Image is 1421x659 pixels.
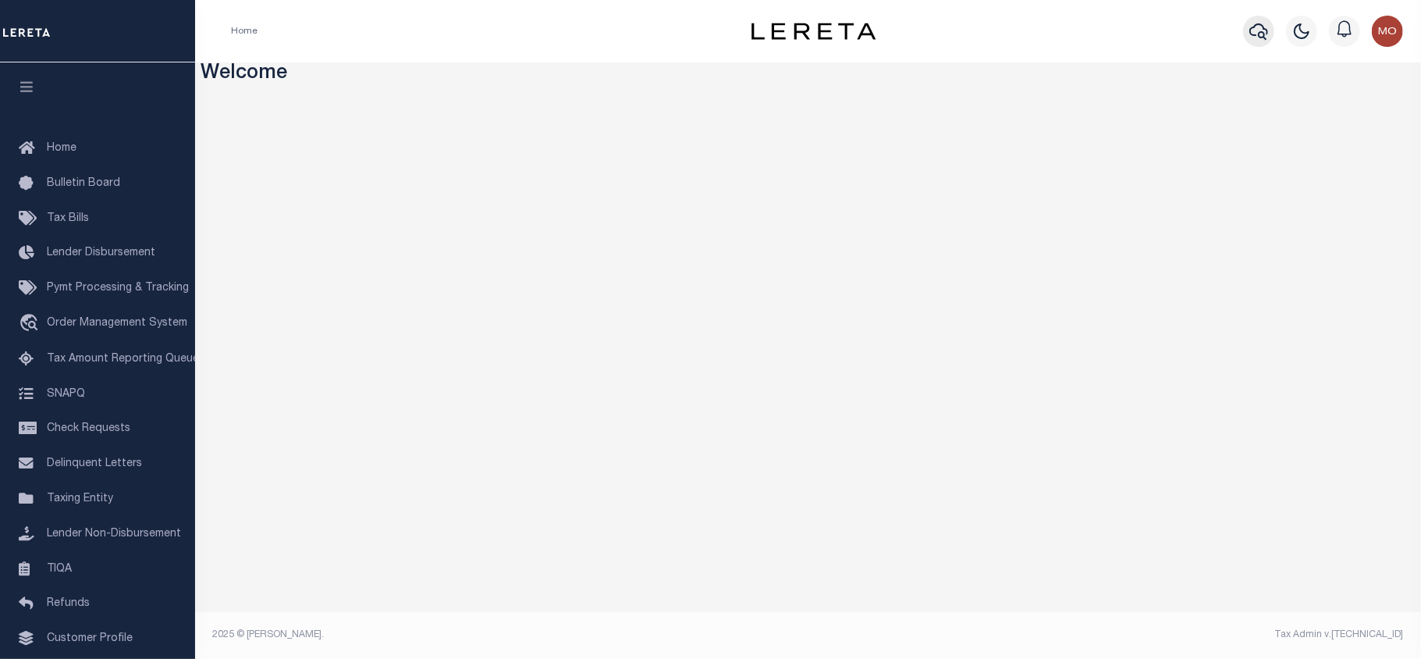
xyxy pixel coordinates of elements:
[47,283,189,294] span: Pymt Processing & Tracking
[47,354,199,365] span: Tax Amount Reporting Queue
[47,178,120,189] span: Bulletin Board
[751,23,876,40] img: logo-dark.svg
[820,628,1404,642] div: Tax Admin v.[TECHNICAL_ID]
[47,598,90,609] span: Refunds
[19,314,44,334] i: travel_explore
[47,248,155,258] span: Lender Disbursement
[47,388,85,399] span: SNAPQ
[47,423,130,434] span: Check Requests
[47,458,142,469] span: Delinquent Letters
[47,563,72,574] span: TIQA
[201,628,808,642] div: 2025 © [PERSON_NAME].
[47,529,181,540] span: Lender Non-Disbursement
[47,143,76,154] span: Home
[47,213,89,224] span: Tax Bills
[47,318,187,329] span: Order Management System
[47,493,113,504] span: Taxing Entity
[1372,16,1403,47] img: svg+xml;base64,PHN2ZyB4bWxucz0iaHR0cDovL3d3dy53My5vcmcvMjAwMC9zdmciIHBvaW50ZXItZXZlbnRzPSJub25lIi...
[201,62,1416,87] h3: Welcome
[231,24,258,38] li: Home
[47,633,133,644] span: Customer Profile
